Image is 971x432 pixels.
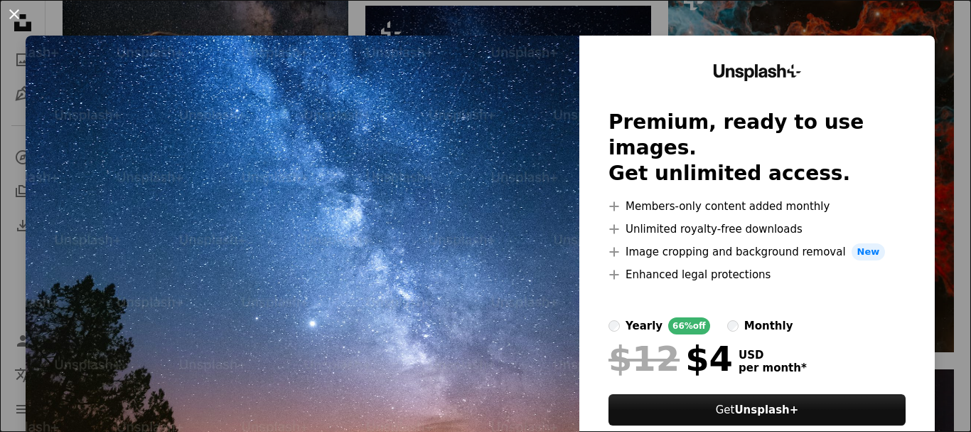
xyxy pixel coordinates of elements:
[852,243,886,260] span: New
[608,340,680,377] span: $12
[608,266,906,283] li: Enhanced legal protections
[608,320,620,332] input: yearly66%off
[727,320,739,332] input: monthly
[608,221,906,238] li: Unlimited royalty-free downloads
[744,317,793,334] div: monthly
[739,362,807,374] span: per month *
[608,198,906,215] li: Members-only content added monthly
[626,317,662,334] div: yearly
[608,243,906,260] li: Image cropping and background removal
[739,349,807,362] span: USD
[608,340,733,377] div: $4
[608,394,906,426] button: GetUnsplash+
[668,317,710,334] div: 66% off
[608,110,906,186] h2: Premium, ready to use images. Get unlimited access.
[734,404,798,416] strong: Unsplash+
